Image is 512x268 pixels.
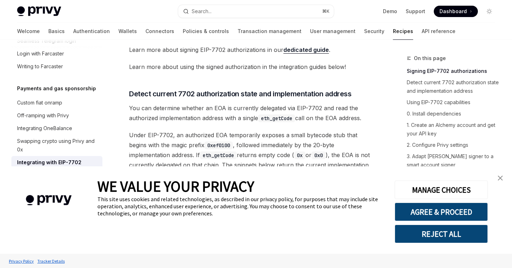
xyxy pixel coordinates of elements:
a: Integrating OneBalance [11,122,102,135]
a: Transaction management [238,23,302,40]
a: User management [310,23,356,40]
code: eth_getCode [200,151,237,159]
a: Signing EIP-7702 authorizations [407,65,501,77]
img: company logo [11,185,87,216]
span: On this page [414,54,446,63]
code: 0x [294,151,305,159]
code: 0xef0100 [204,141,233,149]
div: Writing to Farcaster [17,62,63,71]
div: Integrating with EIP-7702 [17,158,81,167]
a: Connectors [145,23,174,40]
button: AGREE & PROCEED [395,203,488,221]
a: Using EIP-7702 capabilities [407,97,501,108]
code: eth_getCode [258,114,295,122]
a: Security [364,23,384,40]
span: ⌘ K [322,9,330,14]
a: Welcome [17,23,40,40]
a: Dashboard [434,6,478,17]
div: This site uses cookies and related technologies, as described in our privacy policy, for purposes... [97,195,384,217]
a: close banner [493,171,507,185]
a: Recipes [393,23,413,40]
a: 3. Adapt [PERSON_NAME] signer to a smart account signer [407,151,501,171]
a: Basics [48,23,65,40]
button: Toggle dark mode [484,6,495,17]
span: You can determine whether an EOA is currently delegated via EIP-7702 and read the authorized impl... [129,103,374,123]
a: Privacy Policy [7,255,36,267]
span: Under EIP-7702, an authorized EOA temporarily exposes a small bytecode stub that begins with the ... [129,130,374,180]
span: Detect current 7702 authorization state and implementation address [129,89,351,99]
a: 0. Install dependencies [407,108,501,119]
button: REJECT ALL [395,225,488,243]
a: Policies & controls [183,23,229,40]
a: Custom fiat onramp [11,96,102,109]
img: light logo [17,6,61,16]
a: Demo [383,8,397,15]
a: Swapping crypto using Privy and 0x [11,135,102,156]
div: Custom fiat onramp [17,98,62,107]
span: WE VALUE YOUR PRIVACY [97,177,254,195]
a: Authentication [73,23,110,40]
button: MANAGE CHOICES [395,181,488,199]
div: Login with Farcaster [17,49,64,58]
a: Wallets [118,23,137,40]
a: dedicated guide [283,46,329,54]
a: Writing to Farcaster [11,60,102,73]
a: Login with Farcaster [11,47,102,60]
h5: Payments and gas sponsorship [17,84,96,93]
a: Off-ramping with Privy [11,109,102,122]
button: Search...⌘K [178,5,334,18]
div: Integrating OneBalance [17,124,72,133]
code: 0x0 [311,151,326,159]
span: Learn more about signing EIP-7702 authorizations in our . [129,45,374,55]
a: API reference [422,23,455,40]
div: Off-ramping with Privy [17,111,69,120]
a: Support [406,8,425,15]
span: Learn more about using the signed authorization in the integration guides below! [129,62,374,72]
a: 1. Create an Alchemy account and get your API key [407,119,501,139]
div: Search... [192,7,212,16]
div: Swapping crypto using Privy and 0x [17,137,98,154]
a: 2. Configure Privy settings [407,139,501,151]
span: Dashboard [439,8,467,15]
img: close banner [498,176,503,181]
a: Detect current 7702 authorization state and implementation address [407,77,501,97]
a: Tracker Details [36,255,66,267]
a: Integrating with EIP-7702 [11,156,102,169]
